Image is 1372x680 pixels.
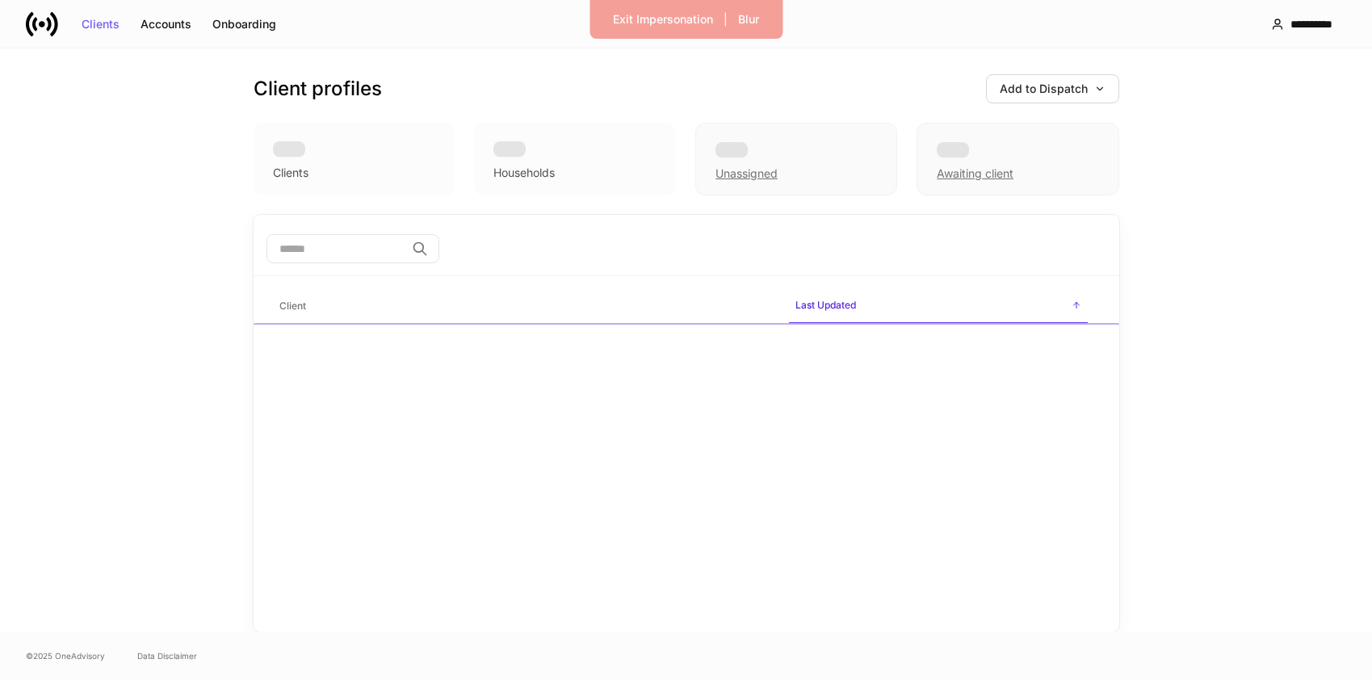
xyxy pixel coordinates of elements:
[130,11,202,37] button: Accounts
[254,76,382,102] h3: Client profiles
[493,165,555,181] div: Households
[137,649,197,662] a: Data Disclaimer
[273,165,308,181] div: Clients
[141,19,191,30] div: Accounts
[738,14,759,25] div: Blur
[273,290,776,323] span: Client
[715,166,778,182] div: Unassigned
[728,6,770,32] button: Blur
[937,166,1013,182] div: Awaiting client
[613,14,713,25] div: Exit Impersonation
[212,19,276,30] div: Onboarding
[1000,83,1106,94] div: Add to Dispatch
[602,6,724,32] button: Exit Impersonation
[279,298,306,313] h6: Client
[986,74,1119,103] button: Add to Dispatch
[26,649,105,662] span: © 2025 OneAdvisory
[789,289,1088,324] span: Last Updated
[795,297,856,313] h6: Last Updated
[82,19,120,30] div: Clients
[202,11,287,37] button: Onboarding
[695,123,897,195] div: Unassigned
[71,11,130,37] button: Clients
[917,123,1118,195] div: Awaiting client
